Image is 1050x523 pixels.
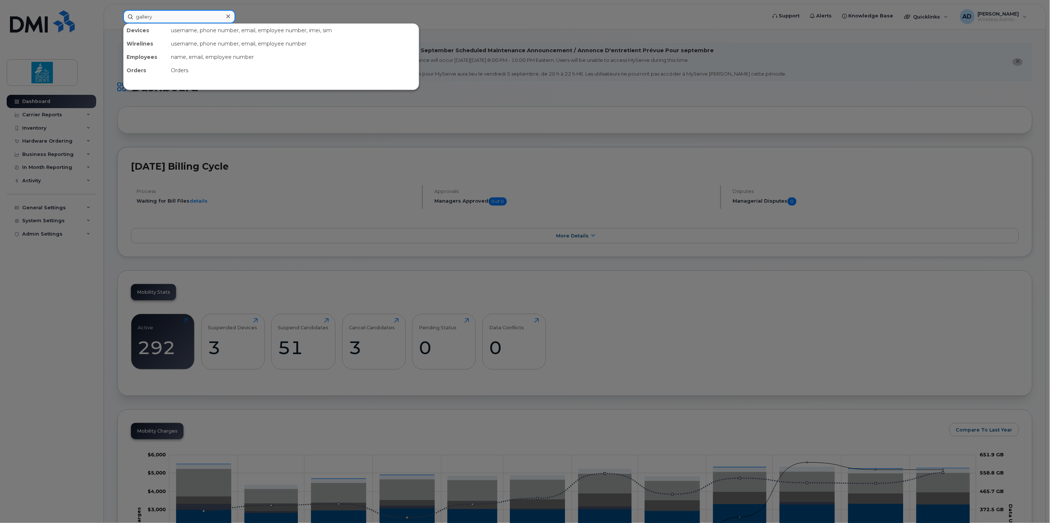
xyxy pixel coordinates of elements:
div: Devices [124,24,168,37]
div: Employees [124,50,168,64]
div: Orders [124,64,168,77]
div: username, phone number, email, employee number, imei, sim [168,24,419,37]
div: Wirelines [124,37,168,50]
div: username, phone number, email, employee number [168,37,419,50]
div: name, email, employee number [168,50,419,64]
div: Orders [168,64,419,77]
